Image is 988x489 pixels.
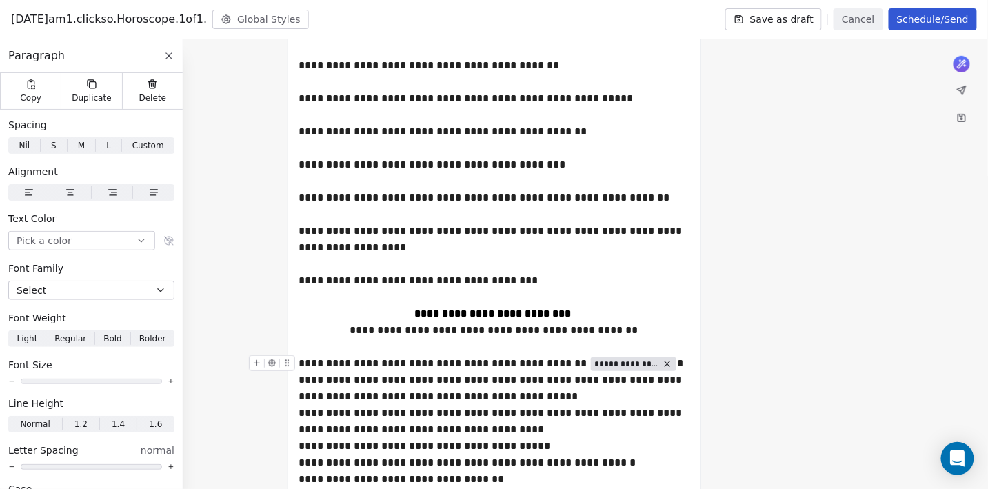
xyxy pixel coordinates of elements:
[8,118,47,132] span: Spacing
[8,231,155,250] button: Pick a color
[51,139,57,152] span: S
[725,8,823,30] button: Save as draft
[149,418,162,430] span: 1.6
[8,311,66,325] span: Font Weight
[139,92,167,103] span: Delete
[8,165,58,179] span: Alignment
[139,332,166,345] span: Bolder
[74,418,88,430] span: 1.2
[72,92,111,103] span: Duplicate
[20,418,50,430] span: Normal
[941,442,974,475] div: Open Intercom Messenger
[17,332,37,345] span: Light
[11,11,207,28] span: [DATE]am1.clickso.Horoscope.1of1.
[112,418,125,430] span: 1.4
[106,139,111,152] span: L
[212,10,309,29] button: Global Styles
[8,443,79,457] span: Letter Spacing
[834,8,883,30] button: Cancel
[8,358,52,372] span: Font Size
[8,48,65,64] span: Paragraph
[78,139,85,152] span: M
[8,212,56,226] span: Text Color
[141,443,174,457] span: normal
[20,92,41,103] span: Copy
[132,139,164,152] span: Custom
[889,8,977,30] button: Schedule/Send
[17,283,46,297] span: Select
[8,261,63,275] span: Font Family
[54,332,86,345] span: Regular
[19,139,30,152] span: Nil
[8,397,63,410] span: Line Height
[103,332,122,345] span: Bold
